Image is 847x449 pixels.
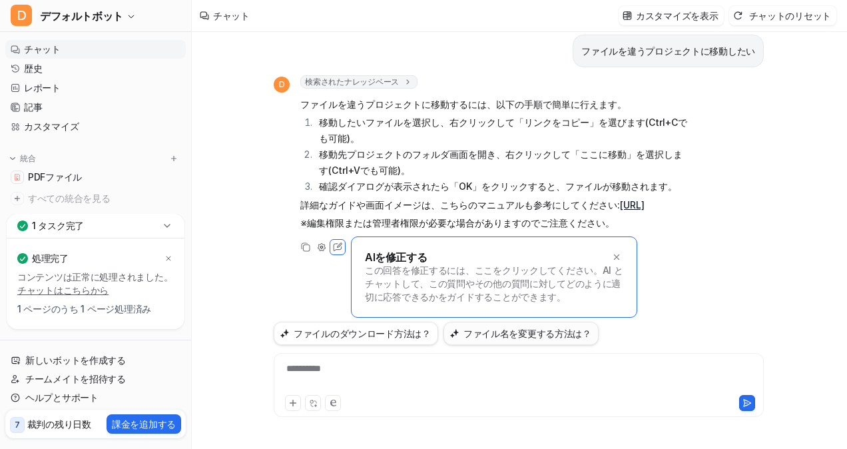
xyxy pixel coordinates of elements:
span: すべての統合を見る [28,188,180,209]
font: 新しいボットを作成する [25,354,126,367]
font: ファイル名を変更する方法は？ [463,326,591,340]
img: カスタマイズ [623,11,632,21]
button: カスタマイズを表示 [619,6,723,25]
a: チャットはこちらから [17,284,109,296]
font: 歴史 [24,62,42,75]
p: 裁判の残り日数 [27,417,91,431]
p: 詳細なガイドや画面イメージは、こちらのマニュアルも参考にしてください: [300,197,690,213]
a: PDFファイルPDFファイル [5,168,186,187]
span: D [11,5,32,26]
a: すべての統合を見る [5,189,186,208]
button: 統合 [5,152,40,165]
p: 統合 [20,153,36,164]
p: 7 [15,419,20,431]
font: 検索されたナレッジベース [305,77,399,87]
img: メニュー展開 [8,154,17,163]
span: PDFファイル [28,171,82,184]
font: ヘルプとサポート [25,391,99,404]
button: 課金を追加する [107,414,181,434]
li: 移動先プロジェクトのフォルダ画面を開き、右クリックして「ここに移動」を選択します(Ctrl+Vでも可能)。 [315,147,690,179]
button: ファイル名を変更する方法は？ [443,322,599,345]
img: リセット [733,11,742,21]
p: カスタマイズを表示 [636,9,718,23]
span: デフォルトボット [40,7,123,25]
a: レポート [5,79,186,97]
font: チャット [24,43,61,56]
a: 歴史 [5,59,186,78]
a: ヘルプとサポート [5,388,186,407]
button: ファイルのダウンロード方法は？ [274,322,438,345]
a: チームメイトを招待する [5,370,186,388]
p: 処理完了 [32,252,69,265]
li: 移動したいファイルを選択し、右クリックして「リンクをコピー」を選びます(Ctrl+Cでも可能)。 [315,115,690,147]
a: カスタマイズ [5,117,186,136]
p: この回答を修正するには、ここをクリックしてください。AI とチャットして、この質問やその他の質問に対してどのように適切に応答できるかをガイドすることができます。 [365,264,623,304]
p: ファイルを違うプロジェクトに移動するには、以下の手順で簡単に行えます。 [300,97,690,113]
img: menu_add.svg [169,154,178,163]
span: D [274,77,290,93]
p: コンテンツは正常に処理されました。 [17,270,174,297]
li: 確認ダイアログが表示されたら「OK」をクリックすると、ファイルが移動されます。 [315,179,690,195]
a: [URL] [620,199,645,211]
font: チャット [213,10,250,21]
font: チームメイトを招待する [25,372,126,386]
font: レポート [24,81,61,95]
img: すべての統合を見る [11,192,24,205]
font: ファイルのダウンロード方法は？ [294,326,431,340]
font: カスタマイズ [24,120,79,133]
p: 課金を追加する [112,417,176,431]
img: PDFファイル [13,173,21,181]
p: ※編集権限または管理者権限が必要な場合がありますのでご注意ください。 [300,215,690,231]
p: AIを修正する [365,250,427,264]
font: チャットのリセット [749,9,831,23]
a: 記事 [5,98,186,117]
p: 1 ページのうち 1 ページ処理済み [17,302,174,316]
font: 記事 [24,101,42,114]
button: チャットのリセット [729,6,836,25]
a: チャット [5,40,186,59]
p: 1 タスク完了 [32,219,84,232]
a: 新しいボットを作成する [5,351,186,370]
p: ファイルを違うプロジェクトに移動したい [581,43,755,59]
